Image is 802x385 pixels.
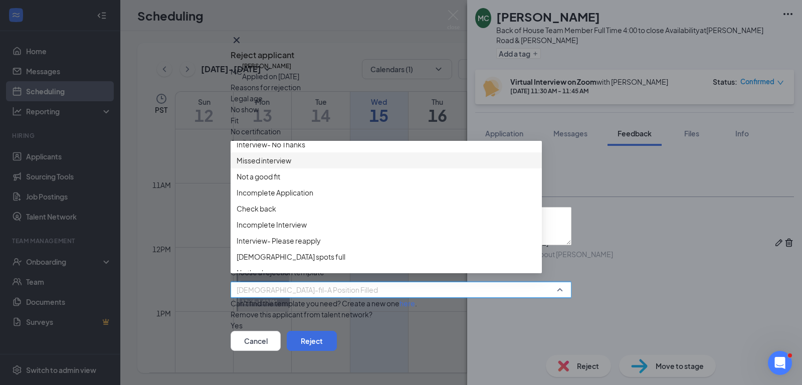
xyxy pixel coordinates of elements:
[287,331,337,351] button: Reject
[231,310,372,319] span: Remove this applicant from talent network?
[231,104,259,115] span: No show
[231,331,281,351] button: Cancel
[237,251,345,262] span: [DEMOGRAPHIC_DATA] spots full
[242,71,299,82] div: Applied on [DATE]
[231,126,281,137] span: No certification
[231,268,324,277] span: Choose a rejection template
[237,171,280,182] span: Not a good fit
[231,34,243,46] button: Close
[237,282,378,297] span: [DEMOGRAPHIC_DATA]-fil-A Position Filled
[399,299,415,308] a: here
[231,93,263,104] span: Legal age
[231,49,294,62] h3: Reject applicant
[231,137,265,148] span: Availability
[237,235,321,246] span: Interview- Please reapply
[237,203,276,214] span: Check back
[231,299,417,308] span: Can't find the template you need? Create a new one .
[231,320,243,331] span: Yes
[237,267,269,278] span: No thanks
[237,219,307,230] span: Incomplete Interview
[231,34,243,46] svg: Cross
[231,115,239,126] span: Fit
[231,83,301,92] span: Reasons for rejection
[237,155,291,166] span: Missed interview
[768,351,792,375] iframe: Intercom live chat
[231,66,242,77] div: MC
[237,139,305,150] span: Interview- No Thanks
[242,62,291,71] h5: [PERSON_NAME]
[237,187,313,198] span: Incomplete Application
